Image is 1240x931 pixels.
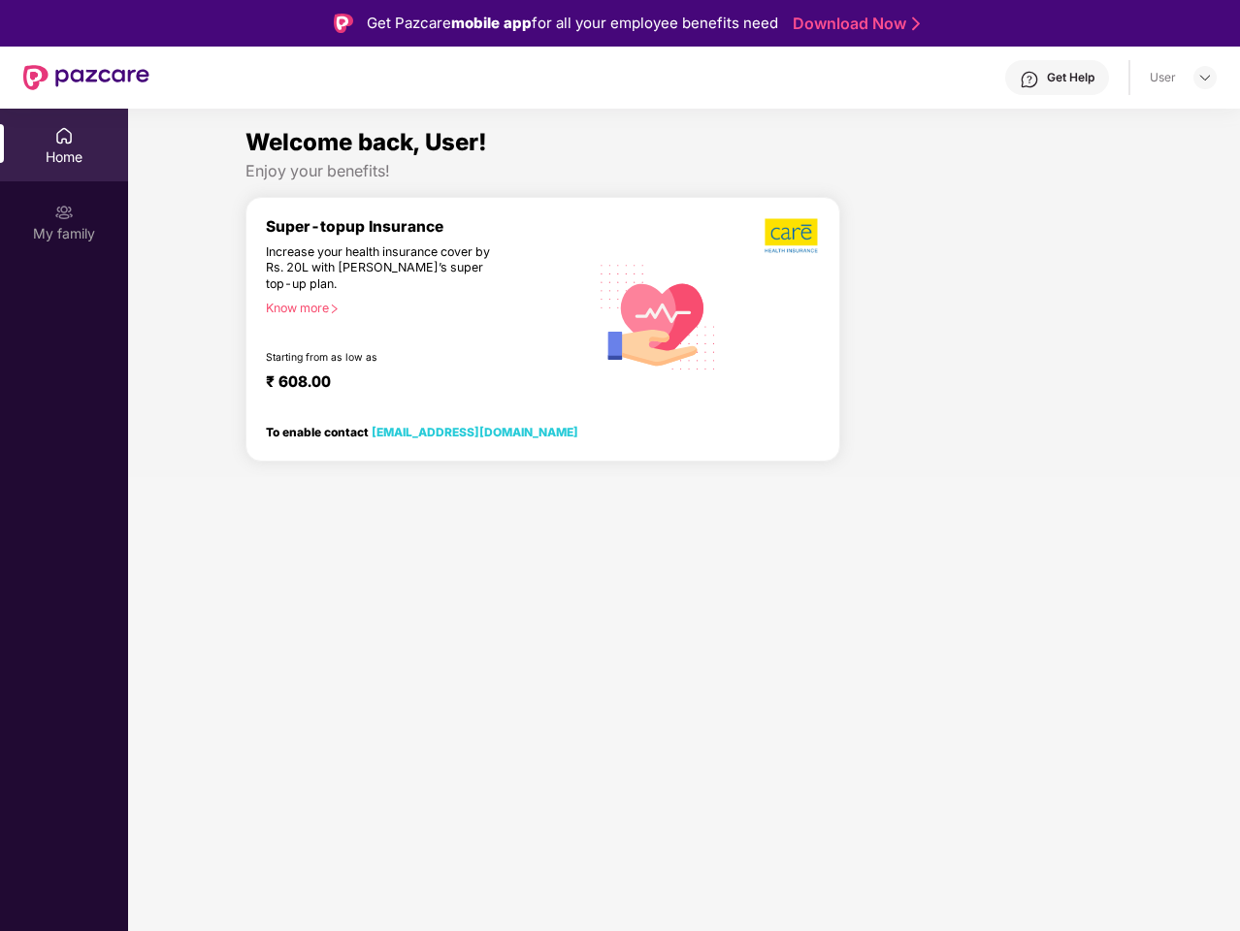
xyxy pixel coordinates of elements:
[54,126,74,145] img: svg+xml;base64,PHN2ZyBpZD0iSG9tZSIgeG1sbnM9Imh0dHA6Ly93d3cudzMub3JnLzIwMDAvc3ZnIiB3aWR0aD0iMjAiIG...
[793,14,914,34] a: Download Now
[54,203,74,222] img: svg+xml;base64,PHN2ZyB3aWR0aD0iMjAiIGhlaWdodD0iMjAiIHZpZXdCb3g9IjAgMCAyMCAyMCIgZmlsbD0ibm9uZSIgeG...
[266,217,589,236] div: Super-topup Insurance
[266,244,506,293] div: Increase your health insurance cover by Rs. 20L with [PERSON_NAME]’s super top-up plan.
[266,351,506,365] div: Starting from as low as
[367,12,778,35] div: Get Pazcare for all your employee benefits need
[23,65,149,90] img: New Pazcare Logo
[245,128,487,156] span: Welcome back, User!
[1047,70,1094,85] div: Get Help
[266,301,577,314] div: Know more
[334,14,353,33] img: Logo
[1150,70,1176,85] div: User
[329,304,340,314] span: right
[1020,70,1039,89] img: svg+xml;base64,PHN2ZyBpZD0iSGVscC0zMngzMiIgeG1sbnM9Imh0dHA6Ly93d3cudzMub3JnLzIwMDAvc3ZnIiB3aWR0aD...
[1197,70,1213,85] img: svg+xml;base64,PHN2ZyBpZD0iRHJvcGRvd24tMzJ4MzIiIHhtbG5zPSJodHRwOi8vd3d3LnczLm9yZy8yMDAwL3N2ZyIgd2...
[266,425,578,438] div: To enable contact
[589,245,728,386] img: svg+xml;base64,PHN2ZyB4bWxucz0iaHR0cDovL3d3dy53My5vcmcvMjAwMC9zdmciIHhtbG5zOnhsaW5rPSJodHRwOi8vd3...
[372,425,578,439] a: [EMAIL_ADDRESS][DOMAIN_NAME]
[245,161,1123,181] div: Enjoy your benefits!
[451,14,532,32] strong: mobile app
[266,372,570,396] div: ₹ 608.00
[765,217,820,254] img: b5dec4f62d2307b9de63beb79f102df3.png
[912,14,920,34] img: Stroke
